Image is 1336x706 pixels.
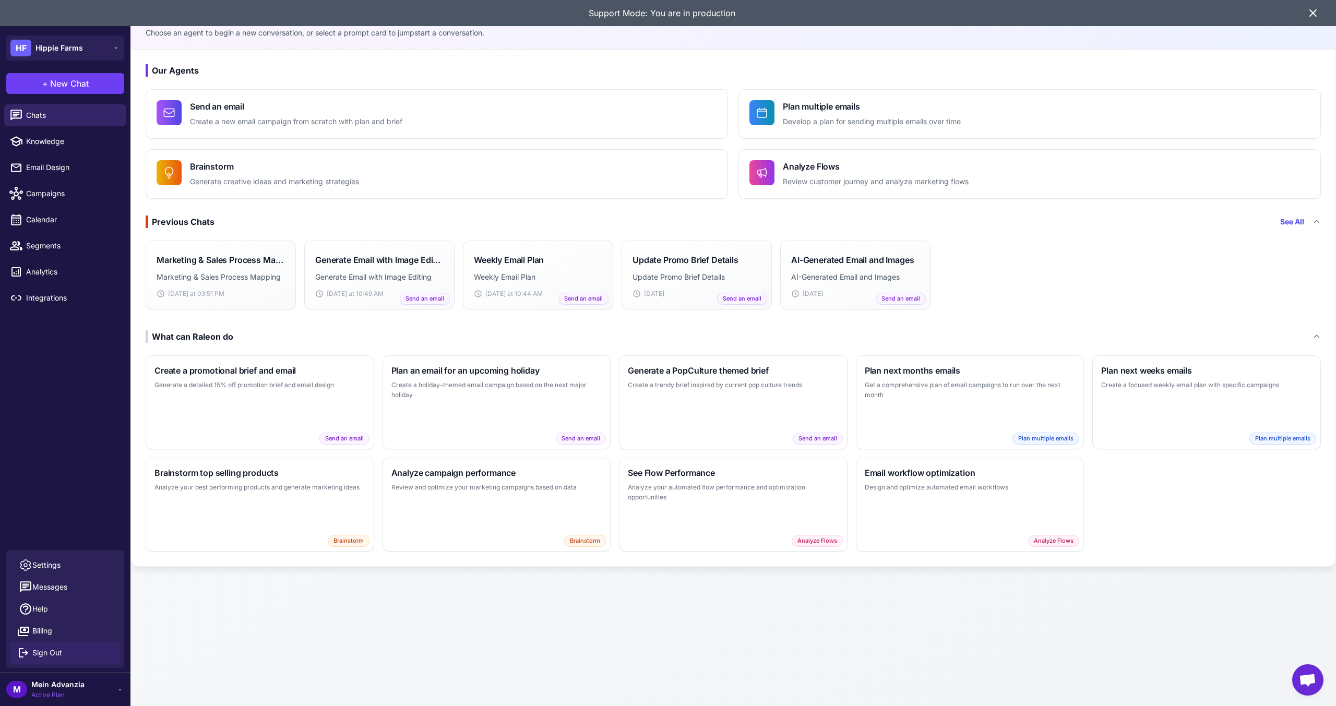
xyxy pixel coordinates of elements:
p: Create a new email campaign from scratch with plan and brief [190,116,402,128]
span: Brainstorm [564,535,606,547]
span: Send an email [793,433,843,445]
span: Analyze Flows [1028,535,1079,547]
h3: Weekly Email Plan [474,254,544,266]
p: Review customer journey and analyze marketing flows [783,176,969,188]
div: Open chat [1292,664,1323,696]
button: Send an emailCreate a new email campaign from scratch with plan and brief [146,89,728,139]
h3: Update Promo Brief Details [633,254,738,266]
span: Chats [26,110,118,121]
a: Email Design [4,157,126,178]
span: Email Design [26,162,118,173]
button: Generate a PopCulture themed briefCreate a trendy brief inspired by current pop culture trendsSen... [619,355,848,449]
a: Knowledge [4,130,126,152]
span: Analytics [26,266,118,278]
span: Hippie Farms [35,42,83,54]
button: Plan next months emailsGet a comprehensive plan of email campaigns to run over the next monthPlan... [856,355,1084,449]
a: Segments [4,235,126,257]
span: Settings [32,559,61,571]
a: Calendar [4,209,126,231]
div: What can Raleon do [146,330,233,343]
h3: See Flow Performance [628,466,839,479]
p: AI-Generated Email and Images [791,271,920,283]
span: Plan multiple emails [1012,433,1079,445]
span: Billing [32,625,52,637]
div: [DATE] at 10:49 AM [315,289,444,298]
a: Campaigns [4,183,126,205]
p: Choose an agent to begin a new conversation, or select a prompt card to jumpstart a conversation. [146,27,1321,39]
p: Generate Email with Image Editing [315,271,444,283]
span: Help [32,603,48,615]
p: Update Promo Brief Details [633,271,761,283]
a: See All [1280,216,1304,228]
span: Calendar [26,214,118,225]
button: See Flow PerformanceAnalyze your automated flow performance and optimization opportunitiesAnalyze... [619,458,848,552]
span: Plan multiple emails [1249,433,1316,445]
h4: Send an email [190,100,402,113]
span: Campaigns [26,188,118,199]
div: [DATE] at 03:51 PM [157,289,285,298]
span: Send an email [400,293,450,305]
h3: Generate a PopCulture themed brief [628,364,839,377]
button: Analyze campaign performanceReview and optimize your marketing campaigns based on dataBrainstorm [383,458,611,552]
h3: Create a promotional brief and email [154,364,365,377]
h3: Plan next weeks emails [1101,364,1312,377]
button: Analyze FlowsReview customer journey and analyze marketing flows [738,149,1321,199]
h3: Generate Email with Image Editing [315,254,444,266]
span: Send an email [556,433,606,445]
p: Analyze your best performing products and generate marketing ideas [154,482,365,493]
button: Create a promotional brief and emailGenerate a detailed 15% off promotion brief and email designS... [146,355,374,449]
p: Create a trendy brief inspired by current pop culture trends [628,380,839,390]
p: Generate creative ideas and marketing strategies [190,176,359,188]
a: Analytics [4,261,126,283]
span: Active Plan [31,690,85,700]
p: Weekly Email Plan [474,271,602,283]
button: +New Chat [6,73,124,94]
span: Brainstorm [328,535,369,547]
button: BrainstormGenerate creative ideas and marketing strategies [146,149,728,199]
p: Review and optimize your marketing campaigns based on data [391,482,602,493]
p: Get a comprehensive plan of email campaigns to run over the next month [865,380,1076,400]
span: Send an email [319,433,369,445]
h3: Plan next months emails [865,364,1076,377]
p: Marketing & Sales Process Mapping [157,271,285,283]
div: Previous Chats [146,216,214,228]
h3: Plan an email for an upcoming holiday [391,364,602,377]
span: Send an email [717,293,767,305]
span: Integrations [26,292,118,304]
a: Chats [4,104,126,126]
a: Help [10,598,120,620]
span: Send an email [876,293,926,305]
p: Develop a plan for sending multiple emails over time [783,116,961,128]
span: New Chat [50,77,89,90]
p: Design and optimize automated email workflows [865,482,1076,493]
h3: Brainstorm top selling products [154,466,365,479]
p: Create a holiday-themed email campaign based on the next major holiday [391,380,602,400]
span: Knowledge [26,136,118,147]
div: [DATE] [791,289,920,298]
div: [DATE] at 10:44 AM [474,289,602,298]
span: Messages [32,581,67,593]
button: Plan multiple emailsDevelop a plan for sending multiple emails over time [738,89,1321,139]
h3: Email workflow optimization [865,466,1076,479]
button: Brainstorm top selling productsAnalyze your best performing products and generate marketing ideas... [146,458,374,552]
h3: Our Agents [146,64,1321,77]
h3: Analyze campaign performance [391,466,602,479]
a: Integrations [4,287,126,309]
span: + [42,77,48,90]
span: Send an email [558,293,609,305]
span: Segments [26,240,118,252]
p: Create a focused weekly email plan with specific campaigns [1101,380,1312,390]
button: Email workflow optimizationDesign and optimize automated email workflowsAnalyze Flows [856,458,1084,552]
div: HF [10,40,31,56]
span: Analyze Flows [792,535,843,547]
p: Generate a detailed 15% off promotion brief and email design [154,380,365,390]
div: M [6,681,27,698]
h4: Brainstorm [190,160,359,173]
button: Plan next weeks emailsCreate a focused weekly email plan with specific campaignsPlan multiple emails [1092,355,1321,449]
h3: AI-Generated Email and Images [791,254,914,266]
button: Messages [10,576,120,598]
h3: Marketing & Sales Process Mapping [157,254,285,266]
h4: Analyze Flows [783,160,969,173]
h4: Plan multiple emails [783,100,961,113]
p: Analyze your automated flow performance and optimization opportunities [628,482,839,502]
